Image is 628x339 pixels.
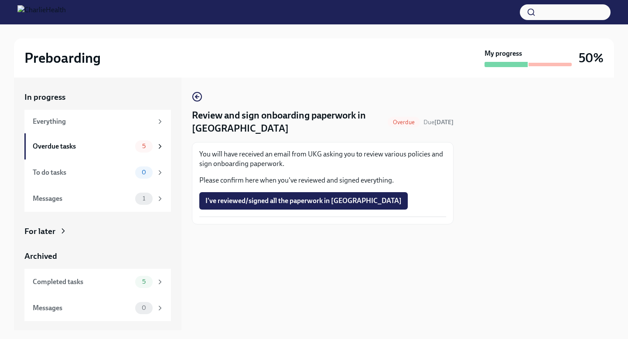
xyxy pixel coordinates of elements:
img: CharlieHealth [17,5,66,19]
span: 5 [137,143,151,149]
div: Messages [33,194,132,203]
a: Overdue tasks5 [24,133,171,159]
div: Messages [33,303,132,313]
span: Overdue [388,119,420,125]
a: Everything [24,110,171,133]
button: I've reviewed/signed all the paperwork in [GEOGRAPHIC_DATA] [199,192,408,210]
span: 1 [137,195,150,202]
span: Due [423,119,454,126]
p: You will have received an email from UKG asking you to review various policies and sign onboardin... [199,149,446,169]
div: Everything [33,117,153,126]
strong: My progress [485,49,522,58]
p: Please confirm here when you've reviewed and signed everything. [199,176,446,185]
a: Messages1 [24,186,171,212]
span: 0 [137,305,151,311]
span: 5 [137,278,151,285]
a: For later [24,226,171,237]
h3: 50% [579,50,604,66]
a: Completed tasks5 [24,269,171,295]
h2: Preboarding [24,49,101,67]
a: Messages0 [24,295,171,321]
span: August 21st, 2025 09:00 [423,118,454,126]
strong: [DATE] [434,119,454,126]
div: To do tasks [33,168,132,177]
span: I've reviewed/signed all the paperwork in [GEOGRAPHIC_DATA] [205,197,402,205]
a: Archived [24,251,171,262]
h4: Review and sign onboarding paperwork in [GEOGRAPHIC_DATA] [192,109,384,135]
div: For later [24,226,55,237]
div: Completed tasks [33,277,132,287]
a: To do tasks0 [24,159,171,186]
div: Overdue tasks [33,142,132,151]
a: In progress [24,92,171,103]
span: 0 [137,169,151,176]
